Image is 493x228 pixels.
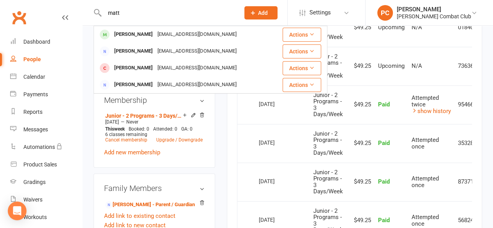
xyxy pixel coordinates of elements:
[411,24,422,31] span: N/A
[155,29,239,40] div: [EMAIL_ADDRESS][DOMAIN_NAME]
[378,24,404,31] span: Upcoming
[104,96,205,104] h3: Membership
[313,169,343,195] span: Junior - 2 Programs - 3 Days/Week
[10,86,82,103] a: Payments
[283,28,321,42] button: Actions
[378,178,389,185] span: Paid
[411,214,438,227] span: Attempted once
[102,7,234,18] input: Search...
[411,136,438,150] span: Attempted once
[10,68,82,86] a: Calendar
[378,140,389,147] span: Paid
[105,113,183,119] a: Junior - 2 Programs - 3 Days/Week
[126,119,138,125] span: Never
[10,121,82,138] a: Messages
[23,74,45,80] div: Calendar
[244,6,277,19] button: Add
[23,214,47,220] div: Workouts
[8,201,27,220] div: Open Intercom Messenger
[283,78,321,92] button: Actions
[411,108,451,115] a: show history
[23,144,55,150] div: Automations
[104,211,175,221] a: Add link to existing contact
[313,92,343,118] span: Junior - 2 Programs - 3 Days/Week
[155,46,239,57] div: [EMAIL_ADDRESS][DOMAIN_NAME]
[348,47,374,85] td: $49.25
[313,53,343,80] span: Junior - 2 Programs - 3 Days/Week
[112,62,155,74] div: [PERSON_NAME]
[378,217,389,224] span: Paid
[10,103,82,121] a: Reports
[309,4,331,21] span: Settings
[378,62,404,69] span: Upcoming
[155,79,239,90] div: [EMAIL_ADDRESS][DOMAIN_NAME]
[454,8,483,47] td: 0184031
[10,138,82,156] a: Automations
[105,132,147,137] span: 6 classes remaining
[112,79,155,90] div: [PERSON_NAME]
[454,85,483,124] td: 9546634
[411,175,438,189] span: Attempted once
[129,126,149,132] span: Booked: 0
[411,62,422,69] span: N/A
[378,101,389,108] span: Paid
[23,179,46,185] div: Gradings
[10,51,82,68] a: People
[23,196,42,203] div: Waivers
[23,161,57,168] div: Product Sales
[454,124,483,163] td: 3532832
[153,126,177,132] span: Attended: 0
[258,98,294,110] div: [DATE]
[155,62,239,74] div: [EMAIL_ADDRESS][DOMAIN_NAME]
[105,126,114,132] span: This
[103,126,127,132] div: week
[348,163,374,201] td: $49.25
[397,6,471,13] div: [PERSON_NAME]
[23,109,42,115] div: Reports
[103,119,205,125] div: —
[23,126,48,133] div: Messages
[181,126,193,132] span: GA: 0
[348,85,374,124] td: $49.25
[10,173,82,191] a: Gradings
[283,44,321,58] button: Actions
[104,149,160,156] a: Add new membership
[10,156,82,173] a: Product Sales
[348,124,374,163] td: $49.25
[377,5,393,21] div: PC
[313,130,343,157] span: Junior - 2 Programs - 3 Days/Week
[258,136,294,148] div: [DATE]
[23,91,48,97] div: Payments
[9,8,29,27] a: Clubworx
[112,46,155,57] div: [PERSON_NAME]
[105,201,195,209] a: [PERSON_NAME] - Parent / Guardian
[10,191,82,209] a: Waivers
[23,39,50,45] div: Dashboard
[411,94,438,108] span: Attempted twice
[283,61,321,75] button: Actions
[258,10,268,16] span: Add
[105,137,147,143] a: Cancel membership
[105,119,119,125] span: [DATE]
[10,209,82,226] a: Workouts
[397,13,471,20] div: [PERSON_NAME] Combat Club
[258,214,294,226] div: [DATE]
[454,163,483,201] td: 8737151
[104,184,205,193] h3: Family Members
[10,33,82,51] a: Dashboard
[258,175,294,187] div: [DATE]
[156,137,203,143] a: Upgrade / Downgrade
[112,29,155,40] div: [PERSON_NAME]
[348,8,374,47] td: $49.25
[313,14,343,41] span: Junior - 2 Programs - 3 Days/Week
[454,47,483,85] td: 7363627
[23,56,41,62] div: People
